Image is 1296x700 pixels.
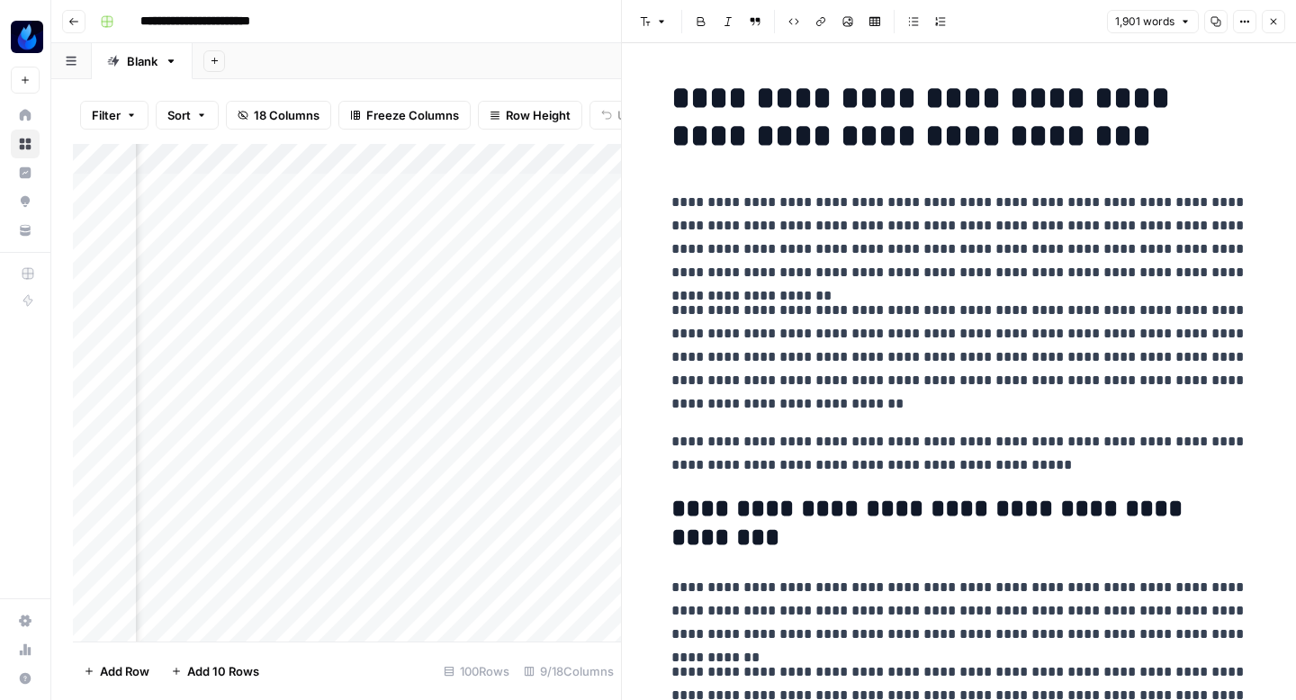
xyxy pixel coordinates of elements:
[1107,10,1199,33] button: 1,901 words
[92,106,121,124] span: Filter
[11,606,40,635] a: Settings
[11,14,40,59] button: Workspace: AgentFire Content
[254,106,319,124] span: 18 Columns
[338,101,471,130] button: Freeze Columns
[1115,13,1174,30] span: 1,901 words
[127,52,157,70] div: Blank
[506,106,571,124] span: Row Height
[11,130,40,158] a: Browse
[11,101,40,130] a: Home
[436,657,517,686] div: 100 Rows
[100,662,149,680] span: Add Row
[11,187,40,216] a: Opportunities
[187,662,259,680] span: Add 10 Rows
[589,101,660,130] button: Undo
[517,657,621,686] div: 9/18 Columns
[366,106,459,124] span: Freeze Columns
[156,101,219,130] button: Sort
[80,101,148,130] button: Filter
[11,664,40,693] button: Help + Support
[11,158,40,187] a: Insights
[11,21,43,53] img: AgentFire Content Logo
[226,101,331,130] button: 18 Columns
[167,106,191,124] span: Sort
[160,657,270,686] button: Add 10 Rows
[73,657,160,686] button: Add Row
[11,635,40,664] a: Usage
[11,216,40,245] a: Your Data
[478,101,582,130] button: Row Height
[92,43,193,79] a: Blank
